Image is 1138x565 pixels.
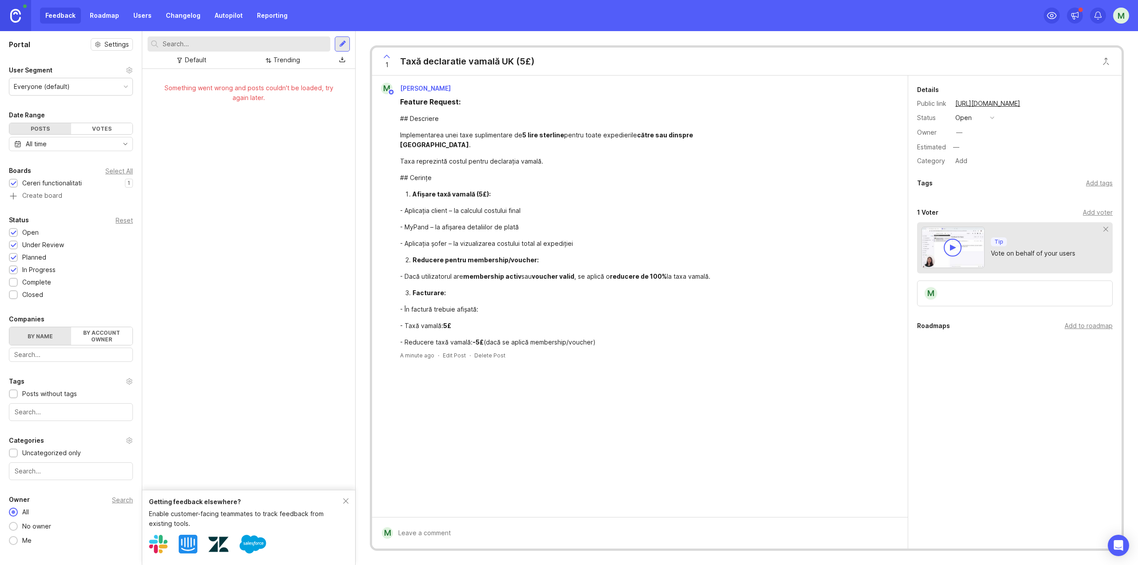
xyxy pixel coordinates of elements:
div: M [924,286,938,301]
img: Intercom logo [179,535,197,553]
div: In Progress [22,265,56,275]
div: Details [917,84,939,95]
div: Trending [273,55,300,65]
label: By name [9,327,71,345]
div: Add tags [1086,178,1113,188]
div: Posts without tags [22,389,77,399]
div: Estimated [917,144,946,150]
div: - Aplicația șofer – la vizualizarea costului total al expediției [400,239,756,248]
a: [URL][DOMAIN_NAME] [953,98,1023,109]
div: Everyone (default) [14,82,70,92]
div: Enable customer-facing teammates to track feedback from existing tools. [149,509,343,529]
a: Changelog [160,8,206,24]
div: ## Cerințe [400,173,756,183]
div: Cereri functionalitati [22,178,82,188]
img: Salesforce logo [240,531,266,557]
button: Settings [91,38,133,51]
img: member badge [388,89,395,96]
div: Uncategorized only [22,448,81,458]
div: Something went wrong and posts couldn't be loaded, try again later. [156,83,341,103]
div: Votes [71,123,133,134]
div: - Reducere taxă vamală: (dacă se aplică membership/voucher) [400,337,756,347]
div: Complete [22,277,51,287]
div: open [955,113,972,123]
input: Search... [15,466,127,476]
div: Select All [105,168,133,173]
div: Implementarea unei taxe suplimentare de pentru toate expedierile . [400,130,756,150]
div: Closed [22,290,43,300]
div: voucher valid [532,272,574,280]
div: - În factură trebuie afișată: [400,305,756,314]
a: M[PERSON_NAME] [376,83,458,94]
div: Status [9,215,29,225]
a: Reporting [252,8,293,24]
div: - Taxă vamală: [400,321,756,331]
div: All [18,507,33,517]
div: Owner [917,128,948,137]
div: Planned [22,252,46,262]
a: Add [948,155,970,167]
div: Open Intercom Messenger [1108,535,1129,556]
div: 5 lire sterline [522,131,564,139]
div: Under Review [22,240,64,250]
div: No owner [18,521,56,531]
span: 1 [385,60,389,70]
a: Users [128,8,157,24]
a: A minute ago [400,352,434,359]
div: Boards [9,165,31,176]
div: Taxă declaratie vamală UK (5£) [400,55,535,68]
a: Autopilot [209,8,248,24]
img: Zendesk logo [208,534,228,554]
div: Category [917,156,948,166]
img: Slack logo [149,535,168,553]
input: Search... [15,407,127,417]
div: — [950,141,962,153]
div: Getting feedback elsewhere? [149,497,343,507]
div: Vote on behalf of your users [991,248,1075,258]
div: M [382,527,393,539]
div: Tags [9,376,24,387]
div: Me [18,536,36,545]
div: Add [953,155,970,167]
a: Create board [9,192,133,200]
div: User Segment [9,65,52,76]
div: - Aplicația client – la calculul costului final [400,206,756,216]
h1: Portal [9,39,30,50]
div: Add to roadmap [1065,321,1113,331]
div: Facturare: [413,289,446,297]
div: membership activ [463,272,521,280]
input: Search... [163,39,327,49]
button: M [1113,8,1129,24]
div: Search [112,497,133,502]
button: Close button [1097,52,1115,70]
div: Date Range [9,110,45,120]
div: - Dacă utilizatorul are sau , se aplică o la taxa vamală. [400,272,756,281]
div: · [469,352,471,359]
div: — [956,128,962,137]
div: Taxa reprezintă costul pentru declarația vamală. [400,156,756,166]
div: Default [185,55,206,65]
div: - MyPand – la afișarea detaliilor de plată [400,222,756,232]
div: 5£ [443,322,451,329]
div: Companies [9,314,44,325]
div: 1 Voter [917,207,938,218]
svg: toggle icon [118,140,132,148]
div: · [438,352,439,359]
p: 1 [128,180,130,187]
div: Edit Post [443,352,466,359]
div: Add voter [1083,208,1113,217]
div: Posts [9,123,71,134]
div: Delete Post [474,352,505,359]
div: Roadmaps [917,321,950,331]
img: video-thumbnail-vote-d41b83416815613422e2ca741bf692cc.jpg [922,227,985,268]
div: -5£ [473,338,484,346]
a: Roadmap [84,8,124,24]
img: Canny Home [10,9,21,23]
div: Reset [116,218,133,223]
input: Search... [14,350,128,360]
div: Owner [9,494,30,505]
div: ## Descriere [400,114,756,124]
